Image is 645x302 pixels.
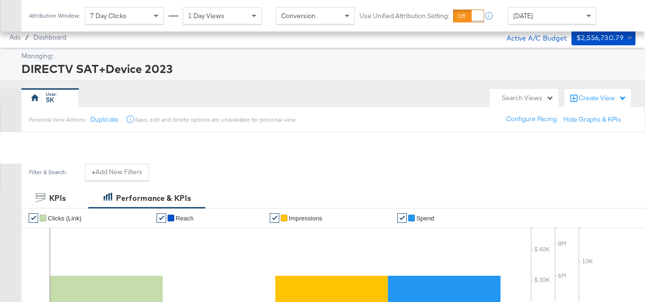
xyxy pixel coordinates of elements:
[270,213,279,223] a: ✔
[85,164,149,181] button: +Add New Filters
[29,116,86,124] div: Personal View Actions:
[48,215,82,222] span: Clicks (Link)
[563,115,621,124] button: Hide Graphs & KPIs
[289,215,322,222] span: Impressions
[92,167,95,177] strong: +
[29,213,38,223] a: ✔
[416,215,434,222] span: Spend
[116,193,191,204] div: Performance & KPIs
[21,33,33,41] span: /
[21,52,633,61] div: Managing:
[576,32,624,44] div: $2,556,730.79
[90,115,118,124] button: Duplicate
[176,215,194,222] span: Reach
[571,30,635,45] button: $2,556,730.79
[513,11,533,20] span: [DATE]
[90,11,127,20] span: 7 Day Clicks
[188,11,224,20] span: 1 Day Views
[33,33,66,41] a: Dashboard
[497,30,567,44] div: Active A/C Budget
[135,116,296,124] div: Save, edit and delete options are unavailable for personal view.
[397,213,407,223] a: ✔
[49,193,66,204] div: KPIs
[281,11,316,20] span: Conversion
[499,111,563,128] button: Configure Pacing
[360,11,449,21] label: Use Unified Attribution Setting:
[10,33,21,41] span: Ads
[21,61,633,77] div: DIRECTV SAT+Device 2023
[29,169,67,176] div: Filter & Search:
[46,95,54,104] div: SK
[579,94,626,103] div: Create View
[157,213,166,223] a: ✔
[29,12,80,19] div: Attribution Window:
[502,94,554,103] div: Search Views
